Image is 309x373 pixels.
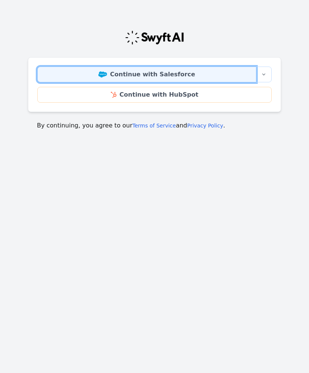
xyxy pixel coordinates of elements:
[37,87,272,103] a: Continue with HubSpot
[125,30,184,45] img: Swyft Logo
[98,71,107,77] img: Salesforce
[111,92,116,98] img: HubSpot
[132,123,176,129] a: Terms of Service
[37,121,272,130] p: By continuing, you agree to our and .
[37,67,256,82] a: Continue with Salesforce
[187,123,223,129] a: Privacy Policy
